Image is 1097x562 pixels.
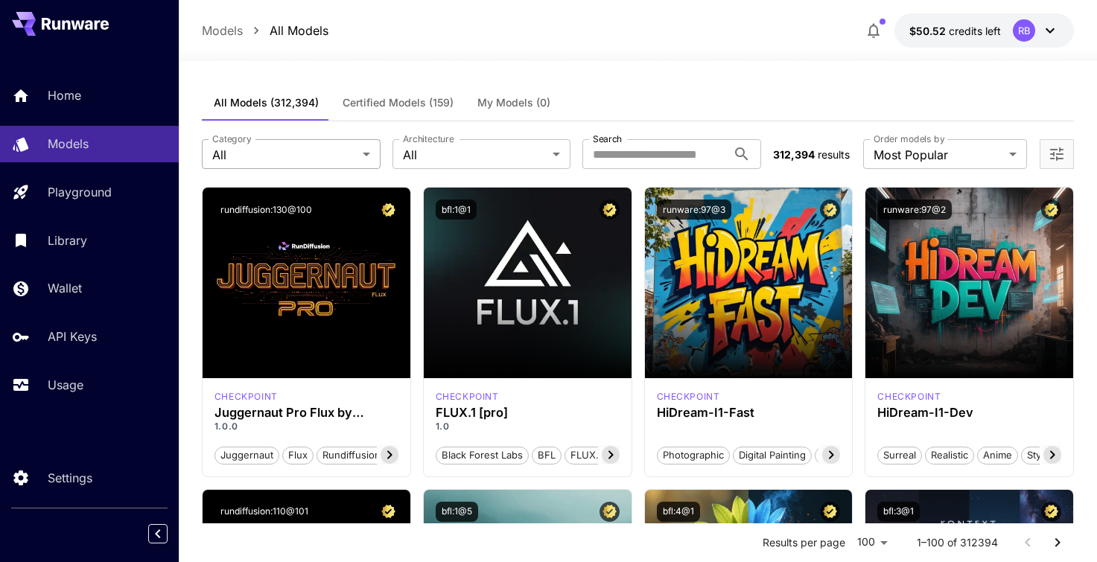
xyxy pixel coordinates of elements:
[917,535,998,550] p: 1–100 of 312394
[436,420,620,433] p: 1.0
[283,448,313,463] span: flux
[658,448,729,463] span: Photographic
[657,390,720,403] p: checkpoint
[877,390,941,403] div: HiDream Dev
[48,279,82,297] p: Wallet
[436,448,528,463] span: Black Forest Labs
[436,406,620,420] h3: FLUX.1 [pro]
[733,445,812,464] button: Digital Painting
[877,445,922,464] button: Surreal
[48,376,83,394] p: Usage
[215,448,279,463] span: juggernaut
[877,406,1061,420] h3: HiDream-I1-Dev
[763,535,845,550] p: Results per page
[343,96,454,109] span: Certified Models (159)
[436,199,477,220] button: bfl:1@1
[657,199,731,220] button: runware:97@3
[815,445,872,464] button: Cinematic
[565,445,634,464] button: FLUX.1 [pro]
[878,448,921,463] span: Surreal
[532,448,561,463] span: BFL
[148,524,168,543] button: Collapse sidebar
[436,390,499,403] div: fluxpro
[212,146,357,164] span: All
[48,86,81,104] p: Home
[214,390,278,403] p: checkpoint
[977,445,1018,464] button: Anime
[874,132,944,145] label: Order models by
[773,148,815,161] span: 312,394
[1043,528,1072,558] button: Go to next page
[815,448,871,463] span: Cinematic
[214,406,398,420] h3: Juggernaut Pro Flux by RunDiffusion
[48,135,89,153] p: Models
[282,445,314,464] button: flux
[477,96,550,109] span: My Models (0)
[378,199,398,220] button: Certified Model – Vetted for best performance and includes a commercial license.
[657,390,720,403] div: HiDream Fast
[214,502,314,522] button: rundiffusion:110@101
[1022,448,1068,463] span: Stylized
[403,132,454,145] label: Architecture
[214,390,278,403] div: FLUX.1 D
[565,448,633,463] span: FLUX.1 [pro]
[657,502,700,522] button: bfl:4@1
[909,25,949,37] span: $50.52
[378,502,398,522] button: Certified Model – Vetted for best performance and includes a commercial license.
[1041,199,1061,220] button: Certified Model – Vetted for best performance and includes a commercial license.
[820,502,840,522] button: Certified Model – Vetted for best performance and includes a commercial license.
[925,445,974,464] button: Realistic
[949,25,1001,37] span: credits left
[909,23,1001,39] div: $50.5242
[317,445,387,464] button: rundiffusion
[593,132,622,145] label: Search
[403,146,547,164] span: All
[657,445,730,464] button: Photographic
[657,406,841,420] h3: HiDream-I1-Fast
[877,502,920,522] button: bfl:3@1
[532,445,562,464] button: BFL
[1013,19,1035,42] div: RB
[600,502,620,522] button: Certified Model – Vetted for best performance and includes a commercial license.
[48,328,97,345] p: API Keys
[214,445,279,464] button: juggernaut
[214,199,318,220] button: rundiffusion:130@100
[820,199,840,220] button: Certified Model – Vetted for best performance and includes a commercial license.
[1041,502,1061,522] button: Certified Model – Vetted for best performance and includes a commercial license.
[1048,145,1066,164] button: Open more filters
[48,231,87,249] p: Library
[214,96,319,109] span: All Models (312,394)
[159,520,179,547] div: Collapse sidebar
[48,183,112,201] p: Playground
[48,469,92,487] p: Settings
[436,502,478,522] button: bfl:1@5
[270,22,328,39] a: All Models
[818,148,850,161] span: results
[436,445,529,464] button: Black Forest Labs
[600,199,620,220] button: Certified Model – Vetted for best performance and includes a commercial license.
[877,199,952,220] button: runware:97@2
[436,390,499,403] p: checkpoint
[212,132,252,145] label: Category
[877,390,941,403] p: checkpoint
[926,448,973,463] span: Realistic
[317,448,386,463] span: rundiffusion
[214,420,398,433] p: 1.0.0
[202,22,243,39] a: Models
[1021,445,1069,464] button: Stylized
[874,146,1003,164] span: Most Popular
[734,448,811,463] span: Digital Painting
[894,13,1074,48] button: $50.5242RB
[978,448,1017,463] span: Anime
[202,22,328,39] nav: breadcrumb
[851,531,893,553] div: 100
